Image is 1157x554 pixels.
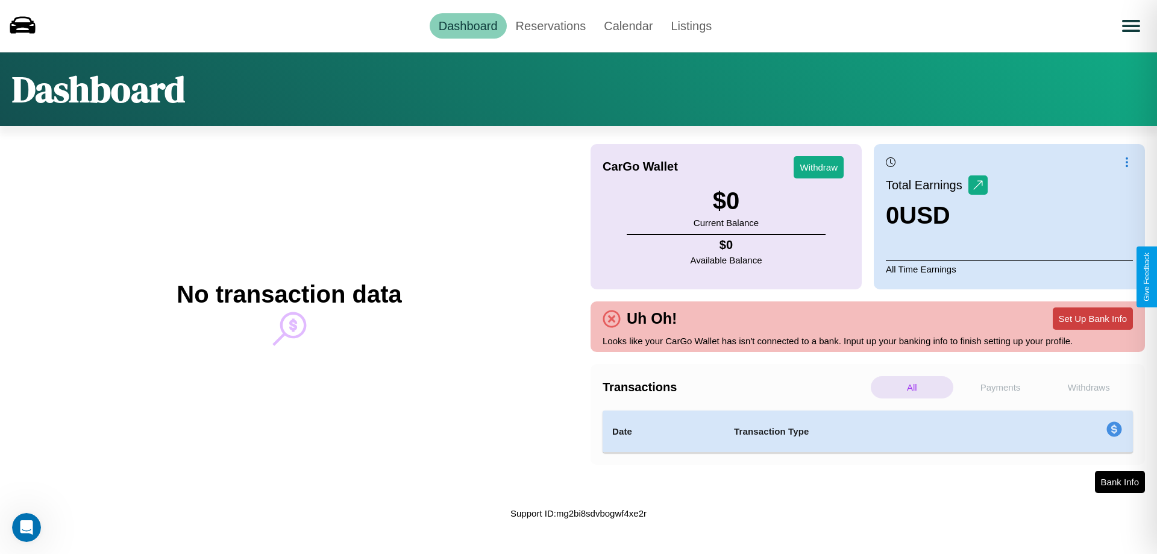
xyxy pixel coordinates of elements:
[430,13,507,39] a: Dashboard
[734,424,1008,439] h4: Transaction Type
[603,333,1133,349] p: Looks like your CarGo Wallet has isn't connected to a bank. Input up your banking info to finish ...
[691,238,762,252] h4: $ 0
[1053,307,1133,330] button: Set Up Bank Info
[1143,253,1151,301] div: Give Feedback
[603,411,1133,453] table: simple table
[510,505,647,521] p: Support ID: mg2bi8sdvbogwf4xe2r
[886,174,968,196] p: Total Earnings
[612,424,715,439] h4: Date
[603,380,868,394] h4: Transactions
[507,13,595,39] a: Reservations
[1114,9,1148,43] button: Open menu
[886,260,1133,277] p: All Time Earnings
[177,281,401,308] h2: No transaction data
[12,65,185,114] h1: Dashboard
[662,13,721,39] a: Listings
[621,310,683,327] h4: Uh Oh!
[603,160,678,174] h4: CarGo Wallet
[1095,471,1145,493] button: Bank Info
[595,13,662,39] a: Calendar
[959,376,1042,398] p: Payments
[691,252,762,268] p: Available Balance
[1047,376,1130,398] p: Withdraws
[871,376,953,398] p: All
[694,187,759,215] h3: $ 0
[886,202,988,229] h3: 0 USD
[794,156,844,178] button: Withdraw
[12,513,41,542] iframe: Intercom live chat
[694,215,759,231] p: Current Balance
